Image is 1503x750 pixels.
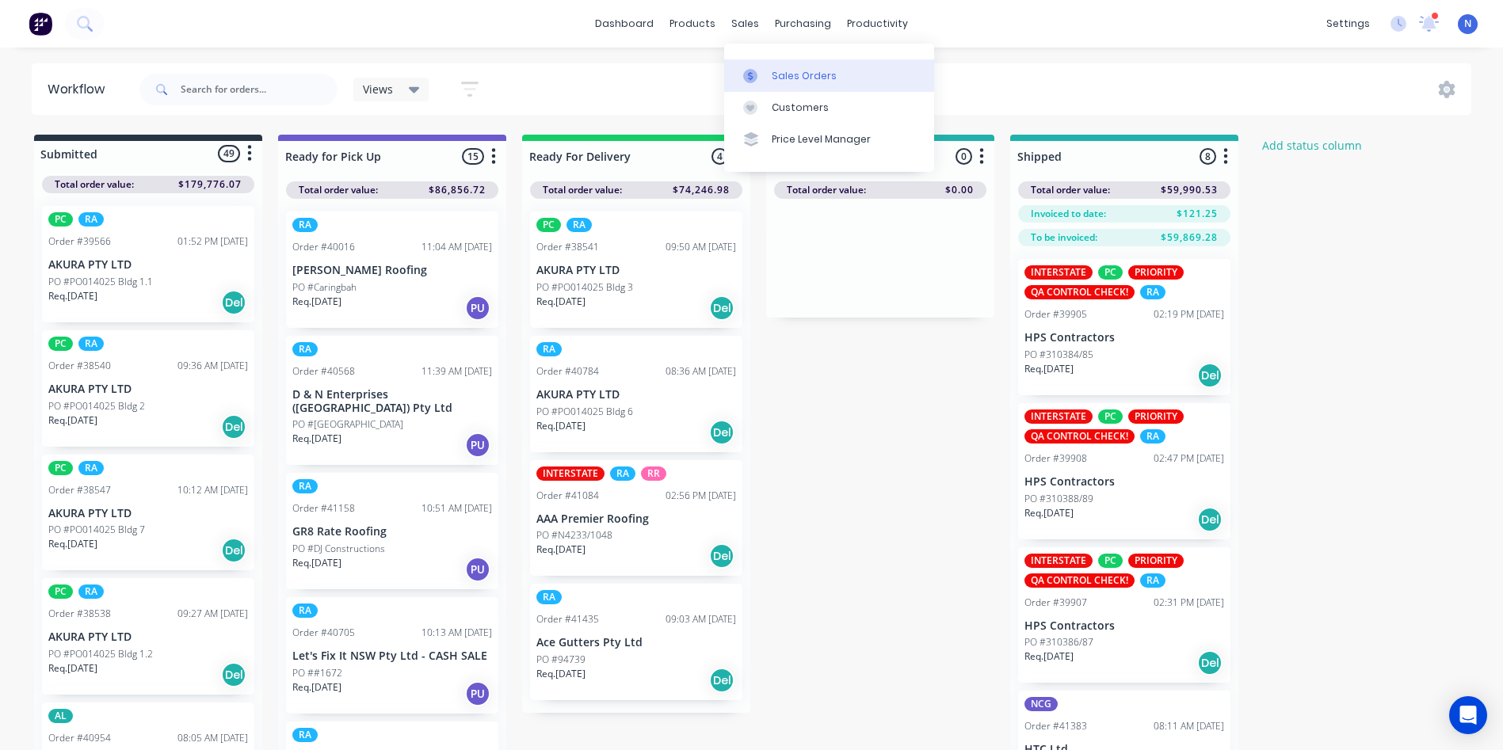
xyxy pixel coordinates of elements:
[543,183,622,197] span: Total order value:
[48,731,111,745] div: Order #40954
[536,466,605,481] div: INTERSTATE
[1449,696,1487,734] div: Open Intercom Messenger
[536,405,633,419] p: PO #PO014025 Bldg 6
[1024,635,1093,649] p: PO #310386/87
[566,218,592,232] div: RA
[48,275,153,289] p: PO #PO014025 Bldg 1.1
[48,383,248,396] p: AKURA PTY LTD
[1098,409,1123,424] div: PC
[1098,554,1123,568] div: PC
[536,264,736,277] p: AKURA PTY LTD
[1024,362,1074,376] p: Req. [DATE]
[1177,207,1218,221] span: $121.25
[292,525,492,539] p: GR8 Rate Roofing
[177,234,248,249] div: 01:52 PM [DATE]
[1018,259,1230,395] div: INTERSTATEPCPRIORITYQA CONTROL CHECK!RAOrder #3990502:19 PM [DATE]HPS ContractorsPO #310384/85Req...
[1154,307,1224,322] div: 02:19 PM [DATE]
[48,461,73,475] div: PC
[709,668,734,693] div: Del
[78,461,104,475] div: RA
[536,295,586,309] p: Req. [DATE]
[1024,331,1224,345] p: HPS Contractors
[839,12,916,36] div: productivity
[48,337,73,351] div: PC
[422,364,492,379] div: 11:39 AM [DATE]
[422,501,492,516] div: 10:51 AM [DATE]
[1024,649,1074,664] p: Req. [DATE]
[292,218,318,232] div: RA
[1197,507,1223,532] div: Del
[292,626,355,640] div: Order #40705
[181,74,338,105] input: Search for orders...
[1154,451,1224,466] div: 02:47 PM [DATE]
[292,666,342,680] p: PO ##1672
[292,295,341,309] p: Req. [DATE]
[587,12,662,36] a: dashboard
[641,466,666,481] div: RR
[1024,506,1074,520] p: Req. [DATE]
[1018,547,1230,683] div: INTERSTATEPCPRIORITYQA CONTROL CHECK!RAOrder #3990702:31 PM [DATE]HPS ContractorsPO #310386/87Req...
[48,537,97,551] p: Req. [DATE]
[1024,451,1087,466] div: Order #39908
[1128,554,1184,568] div: PRIORITY
[465,295,490,321] div: PU
[48,413,97,428] p: Req. [DATE]
[465,681,490,706] div: PU
[1024,554,1093,568] div: INTERSTATE
[530,336,742,452] div: RAOrder #4078408:36 AM [DATE]AKURA PTY LTDPO #PO014025 Bldg 6Req.[DATE]Del
[724,124,934,155] a: Price Level Manager
[48,647,153,661] p: PO #PO014025 Bldg 1.2
[666,364,736,379] div: 08:36 AM [DATE]
[292,280,357,295] p: PO #Caringbah
[610,466,635,481] div: RA
[536,512,736,526] p: AAA Premier Roofing
[422,626,492,640] div: 10:13 AM [DATE]
[1031,207,1106,221] span: Invoiced to date:
[666,240,736,254] div: 09:50 AM [DATE]
[1140,429,1165,444] div: RA
[292,479,318,493] div: RA
[1024,719,1087,733] div: Order #41383
[1128,265,1184,280] div: PRIORITY
[48,630,248,644] p: AKURA PTY LTD
[1464,17,1471,31] span: N
[29,12,52,36] img: Factory
[662,12,723,36] div: products
[178,177,242,192] span: $179,776.07
[536,388,736,402] p: AKURA PTY LTD
[724,59,934,91] a: Sales Orders
[536,528,612,543] p: PO #N4233/1048
[48,234,111,249] div: Order #39566
[530,584,742,700] div: RAOrder #4143509:03 AM [DATE]Ace Gutters Pty LtdPO #94739Req.[DATE]Del
[1024,307,1087,322] div: Order #39905
[292,240,355,254] div: Order #40016
[1024,697,1058,711] div: NCG
[536,612,599,626] div: Order #41435
[1024,409,1093,424] div: INTERSTATE
[221,662,246,687] div: Del
[1024,285,1135,299] div: QA CONTROL CHECK!
[772,69,837,83] div: Sales Orders
[1154,596,1224,610] div: 02:31 PM [DATE]
[536,240,599,254] div: Order #38541
[724,92,934,124] a: Customers
[78,337,104,351] div: RA
[292,264,492,277] p: [PERSON_NAME] Roofing
[1024,492,1093,506] p: PO #310388/89
[709,420,734,445] div: Del
[48,523,145,537] p: PO #PO014025 Bldg 7
[536,636,736,649] p: Ace Gutters Pty Ltd
[429,183,486,197] span: $86,856.72
[709,295,734,321] div: Del
[709,543,734,569] div: Del
[1024,596,1087,610] div: Order #39907
[221,290,246,315] div: Del
[78,584,104,599] div: RA
[42,330,254,447] div: PCRAOrder #3854009:36 AM [DATE]AKURA PTY LTDPO #PO014025 Bldg 2Req.[DATE]Del
[767,12,839,36] div: purchasing
[286,336,498,466] div: RAOrder #4056811:39 AM [DATE]D & N Enterprises ([GEOGRAPHIC_DATA]) Pty LtdPO #[GEOGRAPHIC_DATA]Re...
[292,542,385,556] p: PO #DJ Constructions
[292,342,318,356] div: RA
[465,557,490,582] div: PU
[536,218,561,232] div: PC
